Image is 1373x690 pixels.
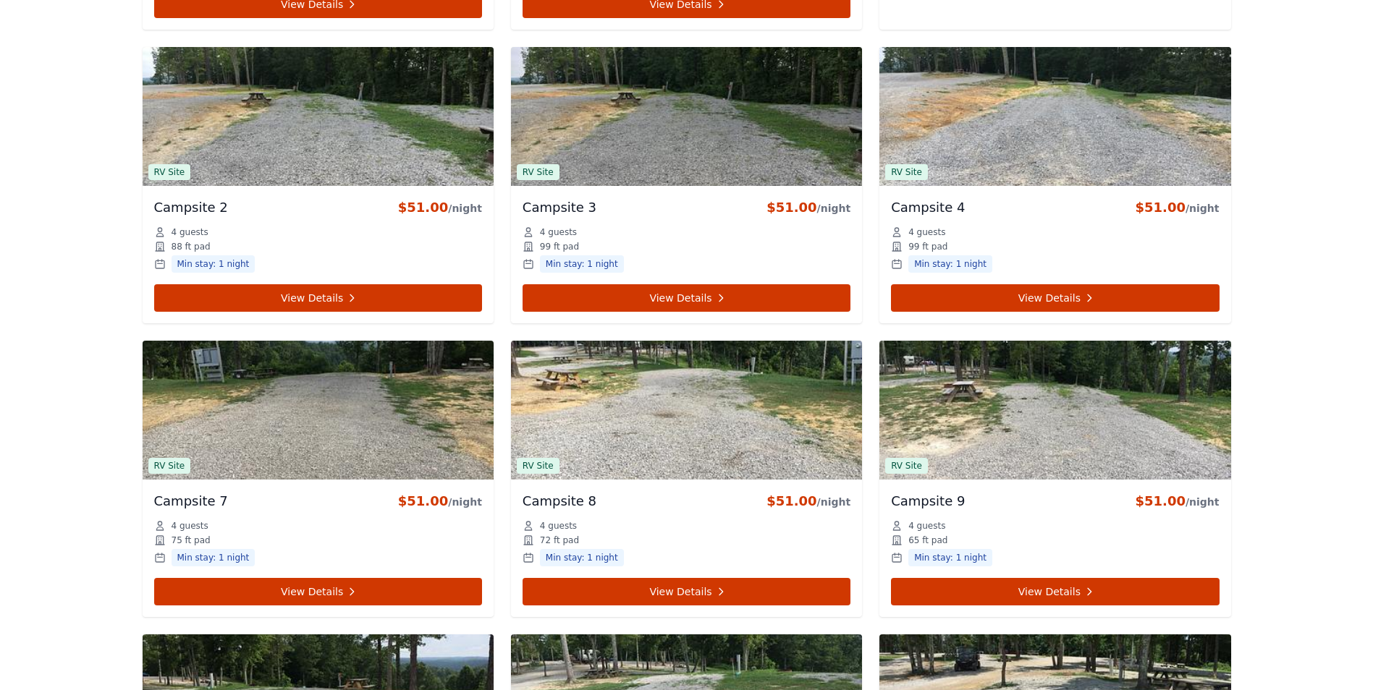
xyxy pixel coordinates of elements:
[540,241,579,252] span: 99 ft pad
[172,520,208,532] span: 4 guests
[154,197,228,218] h3: Campsite 2
[908,255,992,273] span: Min stay: 1 night
[398,197,482,218] div: $51.00
[154,284,482,312] a: View Details
[766,197,850,218] div: $51.00
[908,226,945,238] span: 4 guests
[154,491,228,511] h3: Campsite 7
[523,284,850,312] a: View Details
[891,197,965,218] h3: Campsite 4
[885,164,928,180] span: RV Site
[172,549,255,566] span: Min stay: 1 night
[540,549,624,566] span: Min stay: 1 night
[511,341,862,480] img: Campsite 8
[891,578,1219,605] a: View Details
[154,578,482,605] a: View Details
[143,341,494,480] img: Campsite 7
[172,534,211,546] span: 75 ft pad
[1135,197,1219,218] div: $51.00
[148,458,191,474] span: RV Site
[1186,203,1220,214] span: /night
[879,341,1230,480] img: Campsite 9
[908,534,947,546] span: 65 ft pad
[398,491,482,511] div: $51.00
[148,164,191,180] span: RV Site
[448,496,482,508] span: /night
[540,255,624,273] span: Min stay: 1 night
[817,203,851,214] span: /night
[766,491,850,511] div: $51.00
[523,197,596,218] h3: Campsite 3
[879,47,1230,186] img: Campsite 4
[1186,496,1220,508] span: /night
[511,47,862,186] img: Campsite 3
[891,284,1219,312] a: View Details
[540,520,577,532] span: 4 guests
[908,549,992,566] span: Min stay: 1 night
[517,458,559,474] span: RV Site
[891,491,965,511] h3: Campsite 9
[523,578,850,605] a: View Details
[172,255,255,273] span: Min stay: 1 night
[143,47,494,186] img: Campsite 2
[448,203,482,214] span: /night
[523,491,596,511] h3: Campsite 8
[908,241,947,252] span: 99 ft pad
[817,496,851,508] span: /night
[540,534,579,546] span: 72 ft pad
[540,226,577,238] span: 4 guests
[172,241,211,252] span: 88 ft pad
[885,458,928,474] span: RV Site
[1135,491,1219,511] div: $51.00
[172,226,208,238] span: 4 guests
[517,164,559,180] span: RV Site
[908,520,945,532] span: 4 guests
